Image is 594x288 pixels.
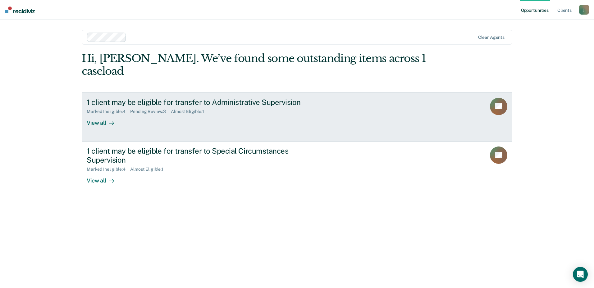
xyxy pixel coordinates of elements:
[82,92,512,142] a: 1 client may be eligible for transfer to Administrative SupervisionMarked Ineligible:4Pending Rev...
[573,267,588,282] div: Open Intercom Messenger
[579,5,589,15] button: j
[87,114,121,126] div: View all
[87,172,121,184] div: View all
[82,142,512,199] a: 1 client may be eligible for transfer to Special Circumstances SupervisionMarked Ineligible:4Almo...
[87,109,130,114] div: Marked Ineligible : 4
[87,146,305,164] div: 1 client may be eligible for transfer to Special Circumstances Supervision
[5,7,35,13] img: Recidiviz
[171,109,209,114] div: Almost Eligible : 1
[87,167,130,172] div: Marked Ineligible : 4
[130,109,171,114] div: Pending Review : 3
[87,98,305,107] div: 1 client may be eligible for transfer to Administrative Supervision
[478,35,505,40] div: Clear agents
[82,52,426,78] div: Hi, [PERSON_NAME]. We’ve found some outstanding items across 1 caseload
[130,167,168,172] div: Almost Eligible : 1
